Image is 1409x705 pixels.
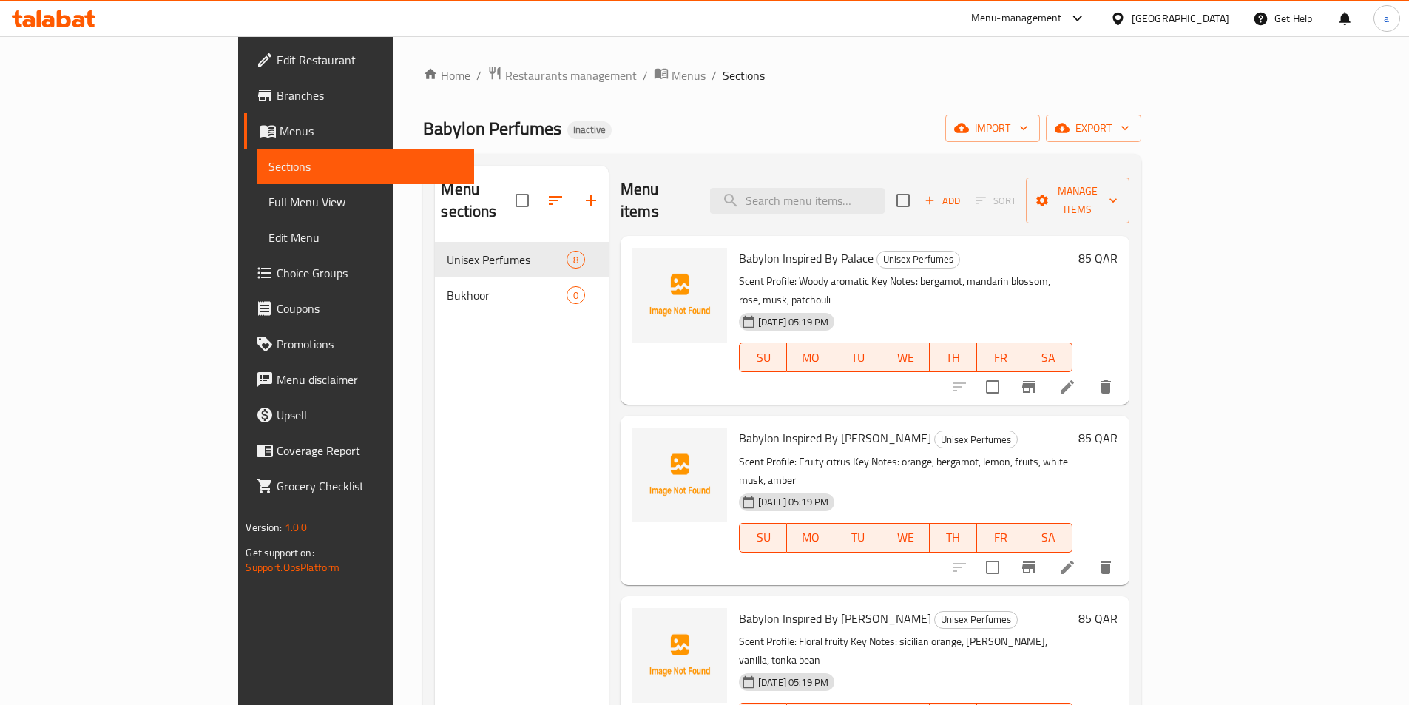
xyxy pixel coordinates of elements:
[441,178,516,223] h2: Menu sections
[746,347,781,368] span: SU
[1088,369,1124,405] button: delete
[423,66,1141,85] nav: breadcrumb
[280,122,462,140] span: Menus
[922,192,962,209] span: Add
[919,189,966,212] span: Add item
[746,527,781,548] span: SU
[1030,527,1066,548] span: SA
[1026,178,1129,223] button: Manage items
[834,343,882,372] button: TU
[244,78,473,113] a: Branches
[435,236,609,319] nav: Menu sections
[1058,559,1076,576] a: Edit menu item
[840,347,876,368] span: TU
[423,112,561,145] span: Babylon Perfumes
[752,315,834,329] span: [DATE] 05:19 PM
[882,343,930,372] button: WE
[244,397,473,433] a: Upsell
[739,633,1072,669] p: Scent Profile: Floral fruity Key Notes: sicilian orange, [PERSON_NAME], vanilla, tonka bean
[487,66,637,85] a: Restaurants management
[739,247,874,269] span: Babylon Inspired By Palace
[277,335,462,353] span: Promotions
[1038,182,1117,219] span: Manage items
[977,523,1024,553] button: FR
[567,251,585,269] div: items
[977,371,1008,402] span: Select to update
[787,343,834,372] button: MO
[1030,347,1066,368] span: SA
[277,406,462,424] span: Upsell
[710,188,885,214] input: search
[567,286,585,304] div: items
[268,193,462,211] span: Full Menu View
[268,158,462,175] span: Sections
[793,347,828,368] span: MO
[1088,550,1124,585] button: delete
[277,442,462,459] span: Coverage Report
[1078,248,1118,269] h6: 85 QAR
[739,427,931,449] span: Babylon Inspired By [PERSON_NAME]
[739,272,1072,309] p: Scent Profile: Woody aromatic Key Notes: bergamot, mandarin blossom, rose, musk, patchouli
[507,185,538,216] span: Select all sections
[712,67,717,84] li: /
[277,264,462,282] span: Choice Groups
[936,347,971,368] span: TH
[888,347,924,368] span: WE
[977,343,1024,372] button: FR
[945,115,1040,142] button: import
[888,185,919,216] span: Select section
[723,67,765,84] span: Sections
[971,10,1062,27] div: Menu-management
[257,184,473,220] a: Full Menu View
[435,277,609,313] div: Bukhoor0
[632,248,727,343] img: Babylon Inspired By Palace
[739,523,787,553] button: SU
[672,67,706,84] span: Menus
[244,113,473,149] a: Menus
[787,523,834,553] button: MO
[567,121,612,139] div: Inactive
[538,183,573,218] span: Sort sections
[876,251,960,269] div: Unisex Perfumes
[257,149,473,184] a: Sections
[882,523,930,553] button: WE
[1078,608,1118,629] h6: 85 QAR
[244,433,473,468] a: Coverage Report
[567,289,584,303] span: 0
[752,495,834,509] span: [DATE] 05:19 PM
[1024,343,1072,372] button: SA
[621,178,692,223] h2: Menu items
[1011,550,1047,585] button: Branch-specific-item
[277,300,462,317] span: Coupons
[285,518,308,537] span: 1.0.0
[977,552,1008,583] span: Select to update
[919,189,966,212] button: Add
[447,286,566,304] span: Bukhoor
[1046,115,1141,142] button: export
[246,543,314,562] span: Get support on:
[244,326,473,362] a: Promotions
[1384,10,1389,27] span: a
[983,347,1018,368] span: FR
[934,611,1018,629] div: Unisex Perfumes
[1058,119,1129,138] span: export
[966,189,1026,212] span: Select section first
[244,42,473,78] a: Edit Restaurant
[447,251,566,269] span: Unisex Perfumes
[632,608,727,703] img: Babylon Inspired By Coco
[1058,378,1076,396] a: Edit menu item
[244,468,473,504] a: Grocery Checklist
[739,453,1072,490] p: Scent Profile: Fruity citrus Key Notes: orange, bergamot, lemon, fruits, white musk, amber
[936,527,971,548] span: TH
[983,527,1018,548] span: FR
[632,428,727,522] img: Babylon Inspired By Erba Pura
[930,523,977,553] button: TH
[935,431,1017,448] span: Unisex Perfumes
[567,124,612,136] span: Inactive
[840,527,876,548] span: TU
[739,343,787,372] button: SU
[246,518,282,537] span: Version:
[877,251,959,268] span: Unisex Perfumes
